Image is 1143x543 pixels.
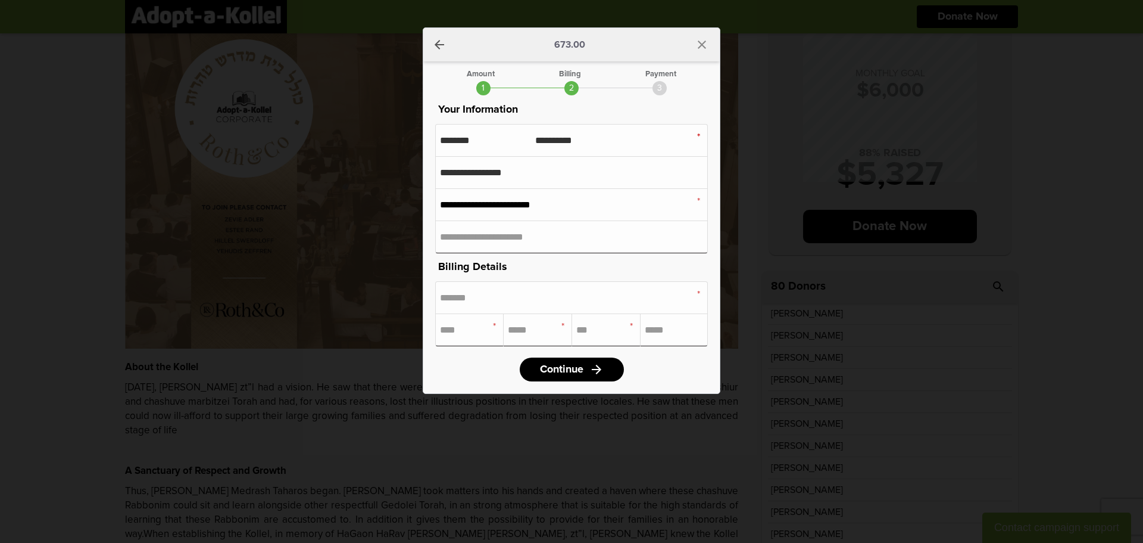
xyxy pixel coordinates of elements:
[652,81,667,95] div: 3
[589,362,604,377] i: arrow_forward
[564,81,579,95] div: 2
[645,70,676,78] div: Payment
[540,364,583,375] span: Continue
[435,259,708,275] p: Billing Details
[695,38,709,52] i: close
[554,40,585,49] p: 673.00
[520,358,624,381] a: Continuearrow_forward
[435,101,708,118] p: Your Information
[476,81,491,95] div: 1
[432,38,446,52] a: arrow_back
[559,70,581,78] div: Billing
[467,70,495,78] div: Amount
